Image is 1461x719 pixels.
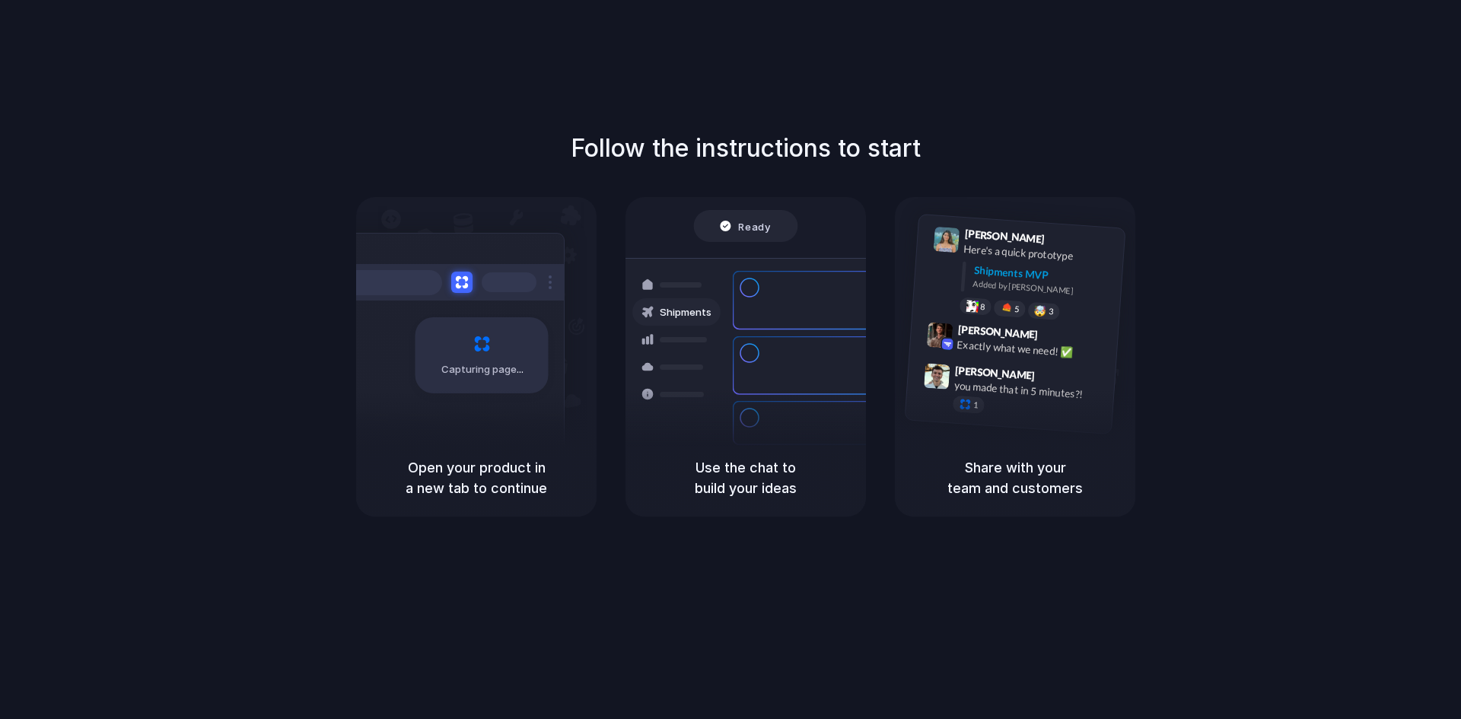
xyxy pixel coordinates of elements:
span: Capturing page [441,362,526,377]
span: 8 [980,303,985,311]
div: 🤯 [1034,305,1047,317]
div: Added by [PERSON_NAME] [972,278,1112,300]
span: 9:41 AM [1049,233,1081,251]
span: [PERSON_NAME] [964,225,1045,247]
span: [PERSON_NAME] [957,321,1038,343]
div: Here's a quick prototype [963,241,1116,267]
div: Shipments MVP [973,262,1114,288]
span: Shipments [660,305,711,320]
h1: Follow the instructions to start [571,130,921,167]
h5: Use the chat to build your ideas [644,457,848,498]
span: 3 [1049,307,1054,316]
h5: Open your product in a new tab to continue [374,457,578,498]
span: Ready [739,218,771,234]
h5: Share with your team and customers [913,457,1117,498]
span: [PERSON_NAME] [955,362,1036,384]
div: you made that in 5 minutes?! [953,377,1106,403]
span: 5 [1014,305,1020,313]
span: 1 [973,401,979,409]
div: Exactly what we need! ✅ [956,337,1109,363]
span: 9:47 AM [1039,369,1071,387]
span: 9:42 AM [1042,329,1074,347]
